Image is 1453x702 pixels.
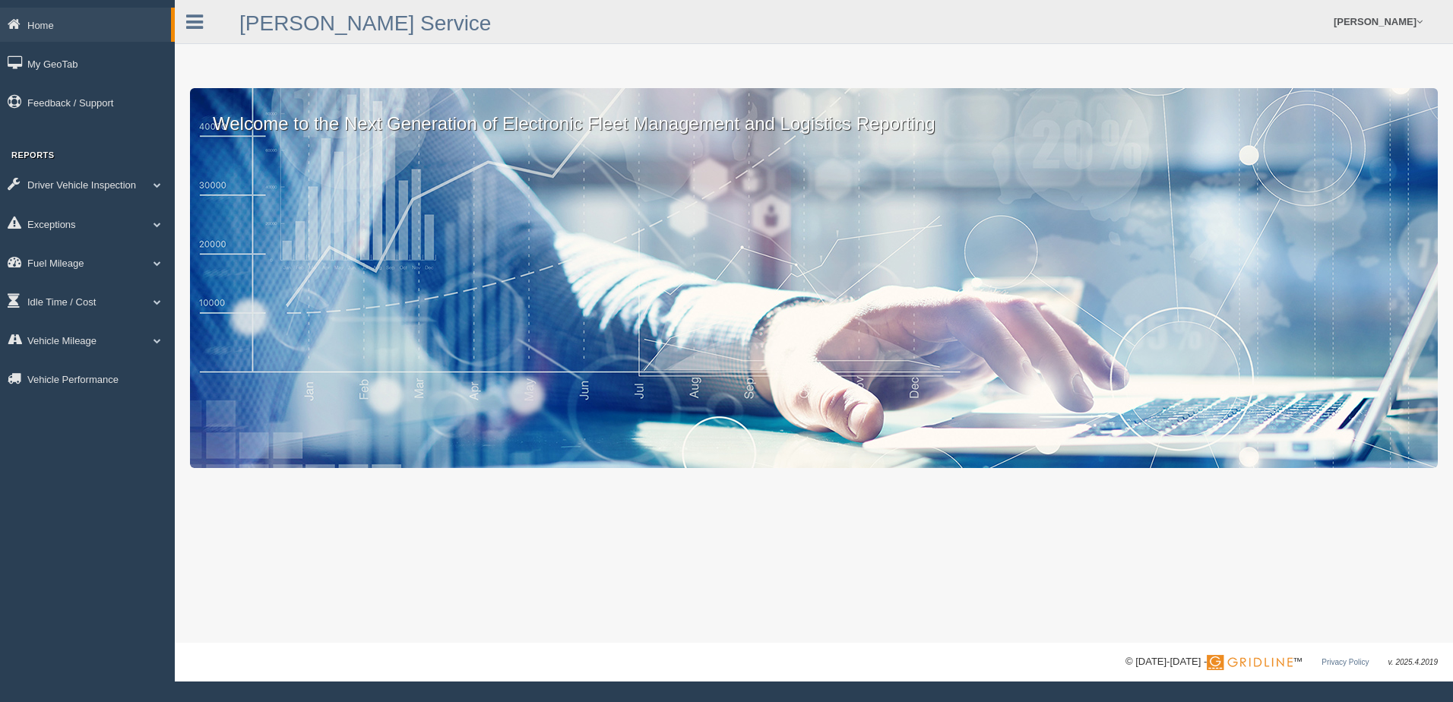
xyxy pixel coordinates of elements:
img: Gridline [1207,655,1293,670]
p: Welcome to the Next Generation of Electronic Fleet Management and Logistics Reporting [190,88,1438,137]
div: © [DATE]-[DATE] - ™ [1125,654,1438,670]
a: [PERSON_NAME] Service [239,11,491,35]
a: Privacy Policy [1322,658,1369,666]
span: v. 2025.4.2019 [1388,658,1438,666]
